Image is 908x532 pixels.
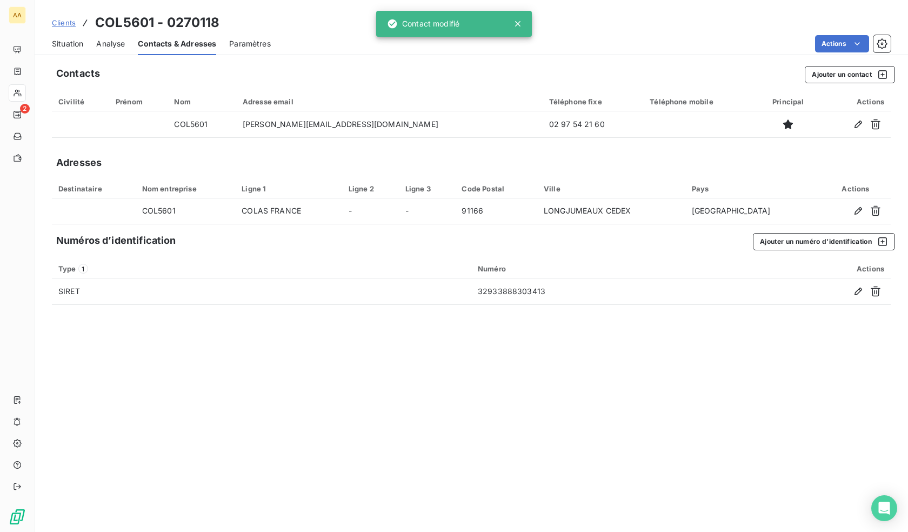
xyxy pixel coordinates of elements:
[9,6,26,24] div: AA
[52,17,76,28] a: Clients
[95,13,220,32] h3: COL5601 - 0270118
[544,184,679,193] div: Ville
[387,14,459,34] div: Contact modifié
[827,184,884,193] div: Actions
[478,264,729,273] div: Numéro
[78,264,88,274] span: 1
[543,111,644,137] td: 02 97 54 21 60
[56,155,102,170] h5: Adresses
[650,97,749,106] div: Téléphone mobile
[136,198,236,224] td: COL5601
[20,104,30,114] span: 2
[455,198,537,224] td: 91166
[342,198,399,224] td: -
[753,233,895,250] button: Ajouter un numéro d’identification
[56,66,100,81] h5: Contacts
[174,97,229,106] div: Nom
[692,184,814,193] div: Pays
[52,278,471,304] td: SIRET
[56,233,176,248] h5: Numéros d’identification
[815,35,869,52] button: Actions
[58,97,103,106] div: Civilité
[9,508,26,526] img: Logo LeanPay
[399,198,456,224] td: -
[762,97,814,106] div: Principal
[58,184,129,193] div: Destinataire
[58,264,465,274] div: Type
[405,184,449,193] div: Ligne 3
[116,97,161,106] div: Prénom
[742,264,884,273] div: Actions
[549,97,637,106] div: Téléphone fixe
[229,38,271,49] span: Paramètres
[242,184,335,193] div: Ligne 1
[462,184,530,193] div: Code Postal
[537,198,685,224] td: LONGJUMEAUX CEDEX
[142,184,229,193] div: Nom entreprise
[236,111,543,137] td: [PERSON_NAME][EMAIL_ADDRESS][DOMAIN_NAME]
[243,97,536,106] div: Adresse email
[685,198,820,224] td: [GEOGRAPHIC_DATA]
[168,111,236,137] td: COL5601
[235,198,342,224] td: COLAS FRANCE
[52,38,83,49] span: Situation
[827,97,884,106] div: Actions
[805,66,895,83] button: Ajouter un contact
[138,38,216,49] span: Contacts & Adresses
[471,278,735,304] td: 32933888303413
[52,18,76,27] span: Clients
[871,495,897,521] div: Open Intercom Messenger
[349,184,392,193] div: Ligne 2
[96,38,125,49] span: Analyse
